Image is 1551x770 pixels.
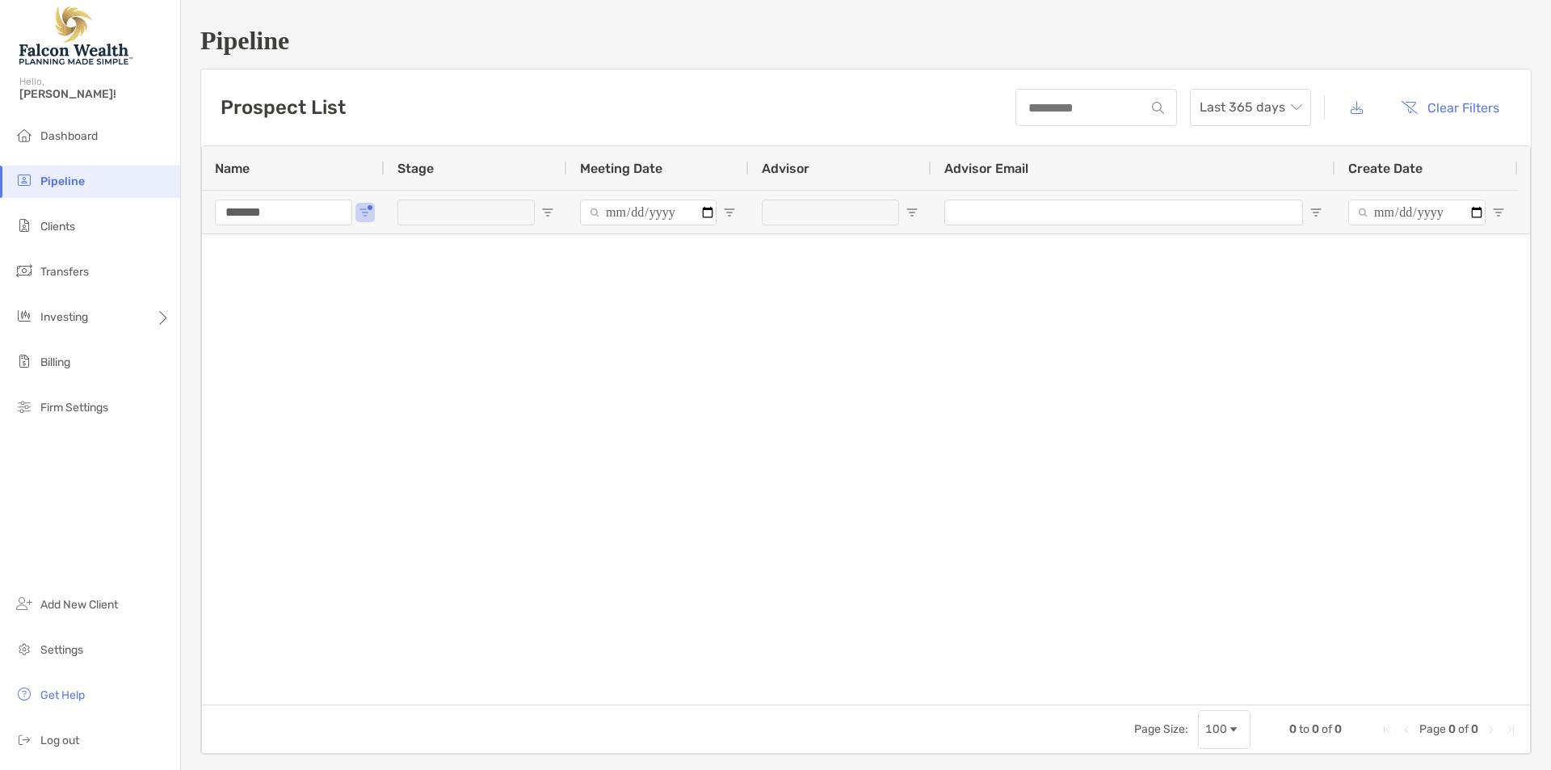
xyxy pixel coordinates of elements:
span: of [1322,722,1332,736]
span: Transfers [40,265,89,279]
span: Pipeline [40,175,85,188]
input: Advisor Email Filter Input [944,200,1303,225]
img: investing icon [15,306,34,326]
img: settings icon [15,639,34,658]
div: First Page [1381,723,1393,736]
span: 0 [1312,722,1319,736]
input: Meeting Date Filter Input [580,200,717,225]
button: Open Filter Menu [906,206,918,219]
span: 0 [1448,722,1456,736]
img: get-help icon [15,684,34,704]
span: Log out [40,734,79,747]
span: Firm Settings [40,401,108,414]
div: Page Size: [1134,722,1188,736]
img: firm-settings icon [15,397,34,416]
button: Clear Filters [1389,90,1511,125]
img: add_new_client icon [15,594,34,613]
span: Advisor [762,161,809,176]
span: Meeting Date [580,161,662,176]
div: 100 [1205,722,1227,736]
span: Last 365 days [1200,90,1301,125]
img: clients icon [15,216,34,235]
h3: Prospect List [221,96,346,119]
div: Last Page [1504,723,1517,736]
img: logout icon [15,730,34,749]
span: Create Date [1348,161,1423,176]
span: Investing [40,310,88,324]
div: Next Page [1485,723,1498,736]
div: Previous Page [1400,723,1413,736]
span: Get Help [40,688,85,702]
span: Advisor Email [944,161,1028,176]
span: Page [1419,722,1446,736]
img: transfers icon [15,261,34,280]
button: Open Filter Menu [1309,206,1322,219]
span: Stage [397,161,434,176]
button: Open Filter Menu [541,206,554,219]
img: billing icon [15,351,34,371]
span: Clients [40,220,75,234]
span: to [1299,722,1309,736]
span: of [1458,722,1469,736]
input: Name Filter Input [215,200,352,225]
img: input icon [1152,102,1164,114]
span: Billing [40,356,70,369]
button: Open Filter Menu [359,206,372,219]
img: pipeline icon [15,170,34,190]
span: 0 [1289,722,1297,736]
span: Add New Client [40,598,118,612]
img: Falcon Wealth Planning Logo [19,6,132,65]
span: Name [215,161,250,176]
div: Page Size [1198,710,1250,749]
span: 0 [1335,722,1342,736]
button: Open Filter Menu [723,206,736,219]
img: dashboard icon [15,125,34,145]
h1: Pipeline [200,26,1532,56]
button: Open Filter Menu [1492,206,1505,219]
span: [PERSON_NAME]! [19,87,170,101]
span: 0 [1471,722,1478,736]
span: Settings [40,643,83,657]
input: Create Date Filter Input [1348,200,1486,225]
span: Dashboard [40,129,98,143]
